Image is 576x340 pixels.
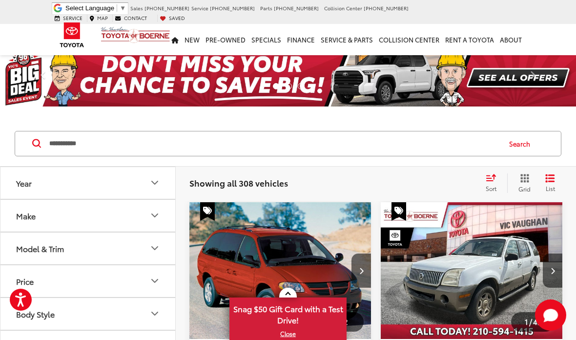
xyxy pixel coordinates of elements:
div: Make [149,210,161,221]
button: MakeMake [0,200,176,232]
div: 2006 Dodge Grand Caravan SXT 0 [189,202,372,339]
button: Next image [351,254,371,288]
span: List [545,184,555,192]
span: Map [97,14,108,21]
span: Collision Center [324,4,362,12]
button: Model & TrimModel & Trim [0,233,176,264]
input: Search by Make, Model, or Keyword [48,132,500,155]
span: Parts [260,4,272,12]
a: 2006 Dodge Grand Caravan SXT2006 Dodge Grand Caravan SXT2006 Dodge Grand Caravan SXT2006 Dodge Gr... [189,202,372,339]
div: Price [149,275,161,287]
span: 1 [525,316,528,327]
button: Grid View [507,173,538,193]
button: Search [500,131,544,156]
div: Model & Trim [16,244,64,253]
div: Year [149,177,161,189]
div: Model & Trim [149,242,161,254]
span: / [528,319,533,325]
span: Grid [518,185,531,193]
span: Service [191,4,208,12]
span: [PHONE_NUMBER] [144,4,189,12]
button: Next image [543,254,562,288]
a: Service [52,15,85,21]
a: Contact [112,15,149,21]
a: New [182,24,203,55]
span: Sales [130,4,143,12]
img: Toyota [54,19,90,51]
span: [PHONE_NUMBER] [364,4,409,12]
span: Showing all 308 vehicles [189,177,288,189]
button: PricePrice [0,265,176,297]
a: Service & Parts: Opens in a new tab [318,24,376,55]
a: 2002 Mercury Mountaineer Base 114 WB2002 Mercury Mountaineer Base 114 WB2002 Mercury Mountaineer ... [380,202,563,339]
button: Toggle Chat Window [535,299,566,331]
div: Year [16,178,32,188]
span: Saved [169,14,185,21]
a: Finance [284,24,318,55]
a: Collision Center [376,24,442,55]
span: Snag $50 Gift Card with a Test Drive! [230,298,346,328]
div: Body Style [16,309,55,319]
span: Sort [486,184,496,192]
span: Contact [124,14,147,21]
span: Special [391,202,406,221]
div: Body Style [149,308,161,319]
span: [PHONE_NUMBER] [210,4,255,12]
span: [PHONE_NUMBER] [274,4,319,12]
span: Select Language [65,4,114,12]
a: Select Language​ [65,4,126,12]
a: Home [168,24,182,55]
a: About [497,24,525,55]
div: Price [16,276,34,286]
span: Special [200,202,215,221]
span: ▼ [120,4,126,12]
span: Service [63,14,82,21]
img: 2002 Mercury Mountaineer Base 114 WB [380,202,563,340]
div: 2002 Mercury Mountaineer Base 114 WB 0 [380,202,563,339]
button: Select sort value [481,173,507,193]
button: YearYear [0,167,176,199]
img: 2006 Dodge Grand Caravan SXT [189,202,372,340]
span: 42 [533,316,542,327]
button: List View [538,173,562,193]
a: My Saved Vehicles [157,15,187,21]
a: Rent a Toyota [442,24,497,55]
img: Vic Vaughan Toyota of Boerne [101,26,170,43]
div: Make [16,211,36,220]
button: Body StyleBody Style [0,298,176,330]
svg: Start Chat [535,299,566,331]
a: Map [87,15,110,21]
a: Specials [248,24,284,55]
a: Pre-Owned [203,24,248,55]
